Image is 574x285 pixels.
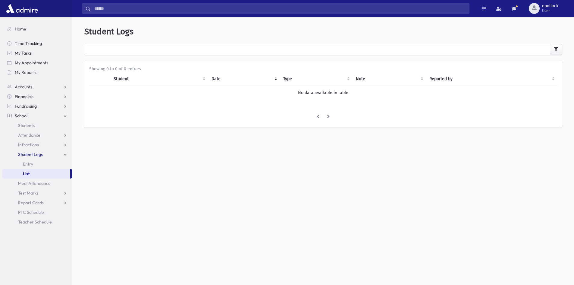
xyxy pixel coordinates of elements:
span: Time Tracking [15,41,42,46]
td: No data available in table [89,86,557,100]
span: User [542,8,558,13]
a: Report Cards [2,198,72,207]
span: Students [18,123,35,128]
a: My Tasks [2,48,72,58]
a: My Reports [2,68,72,77]
span: Student Logs [84,27,133,36]
span: My Reports [15,70,36,75]
a: List [2,169,70,179]
img: AdmirePro [5,2,39,14]
a: Student Logs [2,150,72,159]
span: School [15,113,27,119]
span: Fundraising [15,103,37,109]
a: My Appointments [2,58,72,68]
th: Reported by: activate to sort column ascending [426,72,557,86]
input: Search [91,3,469,14]
a: Students [2,121,72,130]
a: Meal Attendance [2,179,72,188]
a: Infractions [2,140,72,150]
span: Attendance [18,132,40,138]
span: PTC Schedule [18,210,44,215]
span: Test Marks [18,190,39,196]
a: Accounts [2,82,72,92]
span: My Appointments [15,60,48,65]
th: Note: activate to sort column ascending [352,72,426,86]
a: Attendance [2,130,72,140]
a: PTC Schedule [2,207,72,217]
span: Report Cards [18,200,44,205]
a: Home [2,24,72,34]
span: List [23,171,30,176]
a: Teacher Schedule [2,217,72,227]
span: Student Logs [18,152,43,157]
span: Home [15,26,26,32]
span: epollack [542,4,558,8]
span: Meal Attendance [18,181,51,186]
span: My Tasks [15,50,32,56]
span: Accounts [15,84,32,90]
span: Entry [23,161,33,167]
a: Test Marks [2,188,72,198]
span: Infractions [18,142,39,147]
a: Entry [2,159,72,169]
a: Time Tracking [2,39,72,48]
th: Date: activate to sort column ascending [208,72,280,86]
span: Teacher Schedule [18,219,52,225]
a: School [2,111,72,121]
a: Fundraising [2,101,72,111]
th: Type: activate to sort column ascending [280,72,352,86]
a: Financials [2,92,72,101]
div: Showing 0 to 0 of 0 entries [89,66,557,72]
th: Student: activate to sort column ascending [110,72,208,86]
span: Financials [15,94,33,99]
